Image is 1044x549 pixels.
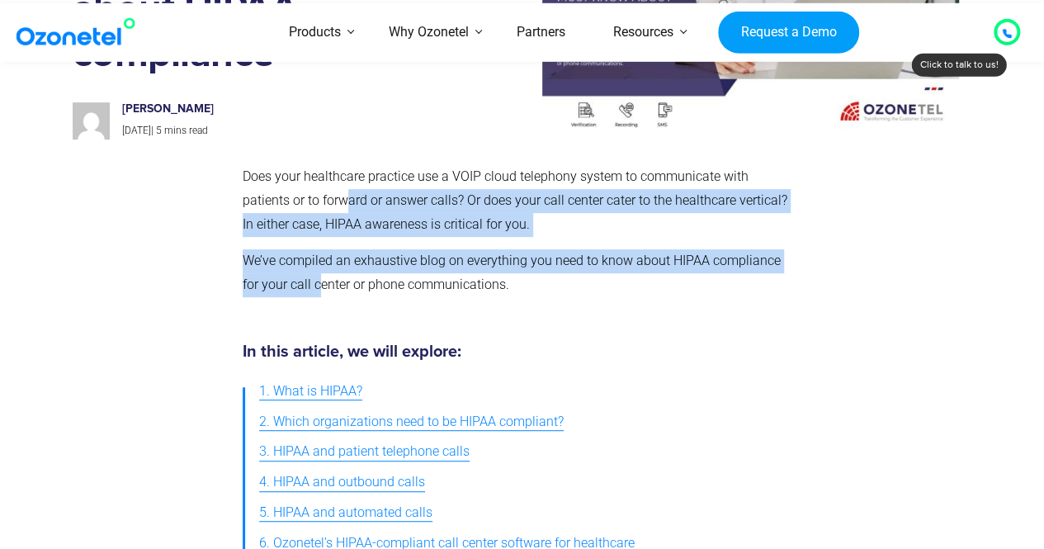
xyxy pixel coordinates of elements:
a: Partners [493,3,589,62]
p: We’ve compiled an exhaustive blog on everything you need to know about HIPAA compliance for your ... [243,249,796,297]
a: Request a Demo [718,11,859,54]
a: 1. What is HIPAA? [259,376,362,407]
p: | [122,122,430,140]
span: [DATE] [122,125,151,136]
span: 5 [156,125,162,136]
a: 3. HIPAA and patient telephone calls [259,437,470,467]
a: Why Ozonetel [365,3,493,62]
h6: [PERSON_NAME] [122,102,430,116]
span: 2. Which organizations need to be HIPAA compliant? [259,410,564,434]
a: 2. Which organizations need to be HIPAA compliant? [259,407,564,438]
a: 4. HIPAA and outbound calls [259,467,425,498]
p: Does your healthcare practice use a VOIP cloud telephony system to communicate with patients or t... [243,165,796,236]
h5: In this article, we will explore: [243,343,796,360]
a: 5. HIPAA and automated calls [259,498,432,528]
a: Resources [589,3,697,62]
span: 4. HIPAA and outbound calls [259,471,425,495]
span: mins read [164,125,208,136]
img: ccd51dcc6b70bf1fbe0579ea970ecb4917491bb0517df2acb65846e8d9adaf97 [73,102,110,140]
a: Products [265,3,365,62]
span: 3. HIPAA and patient telephone calls [259,440,470,464]
span: 5. HIPAA and automated calls [259,501,432,525]
span: 1. What is HIPAA? [259,380,362,404]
